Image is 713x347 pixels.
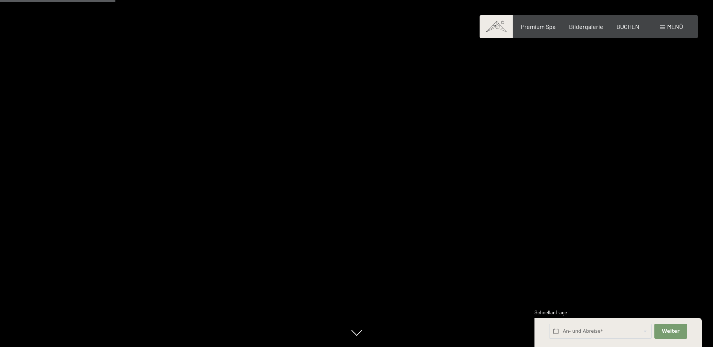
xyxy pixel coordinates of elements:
span: Schnellanfrage [534,309,567,315]
a: BUCHEN [616,23,639,30]
a: Premium Spa [521,23,556,30]
button: Weiter [654,324,687,339]
span: Menü [667,23,683,30]
span: Weiter [662,328,680,335]
a: Bildergalerie [569,23,603,30]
